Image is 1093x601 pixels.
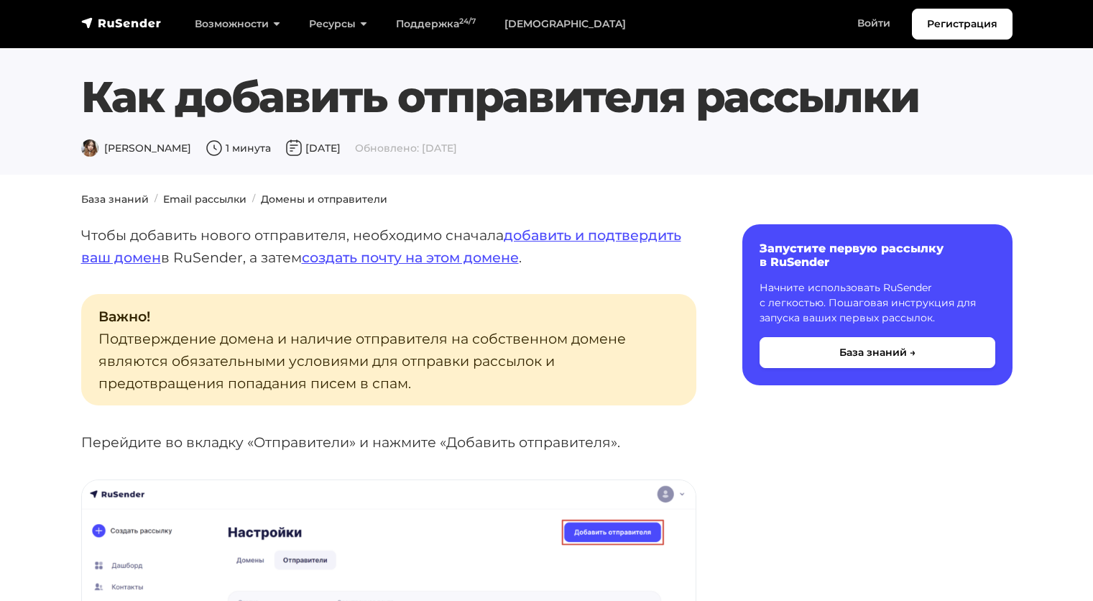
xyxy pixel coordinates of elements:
[81,294,696,405] p: Подтверждение домена и наличие отправителя на собственном домене являются обязательными условиями...
[459,17,476,26] sup: 24/7
[843,9,905,38] a: Войти
[180,9,295,39] a: Возможности
[742,224,1013,385] a: Запустите первую рассылку в RuSender Начните использовать RuSender с легкостью. Пошаговая инструк...
[81,193,149,206] a: База знаний
[760,280,995,326] p: Начните использовать RuSender с легкостью. Пошаговая инструкция для запуска ваших первых рассылок.
[912,9,1013,40] a: Регистрация
[73,192,1021,207] nav: breadcrumb
[261,193,387,206] a: Домены и отправители
[285,139,303,157] img: Дата публикации
[81,431,696,454] p: Перейдите во вкладку «Отправители» и нажмите «Добавить отправителя».
[81,226,681,266] a: добавить и подтвердить ваш домен
[98,308,150,325] strong: Важно!
[760,242,995,269] h6: Запустите первую рассылку в RuSender
[285,142,341,155] span: [DATE]
[355,142,457,155] span: Обновлено: [DATE]
[163,193,246,206] a: Email рассылки
[760,337,995,368] button: База знаний →
[81,142,191,155] span: [PERSON_NAME]
[81,71,1013,123] h1: Как добавить отправителя рассылки
[81,16,162,30] img: RuSender
[382,9,490,39] a: Поддержка24/7
[490,9,640,39] a: [DEMOGRAPHIC_DATA]
[206,139,223,157] img: Время чтения
[302,249,519,266] a: создать почту на этом домене
[206,142,271,155] span: 1 минута
[295,9,382,39] a: Ресурсы
[81,224,696,268] p: Чтобы добавить нового отправителя, необходимо сначала в RuSender, а затем .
